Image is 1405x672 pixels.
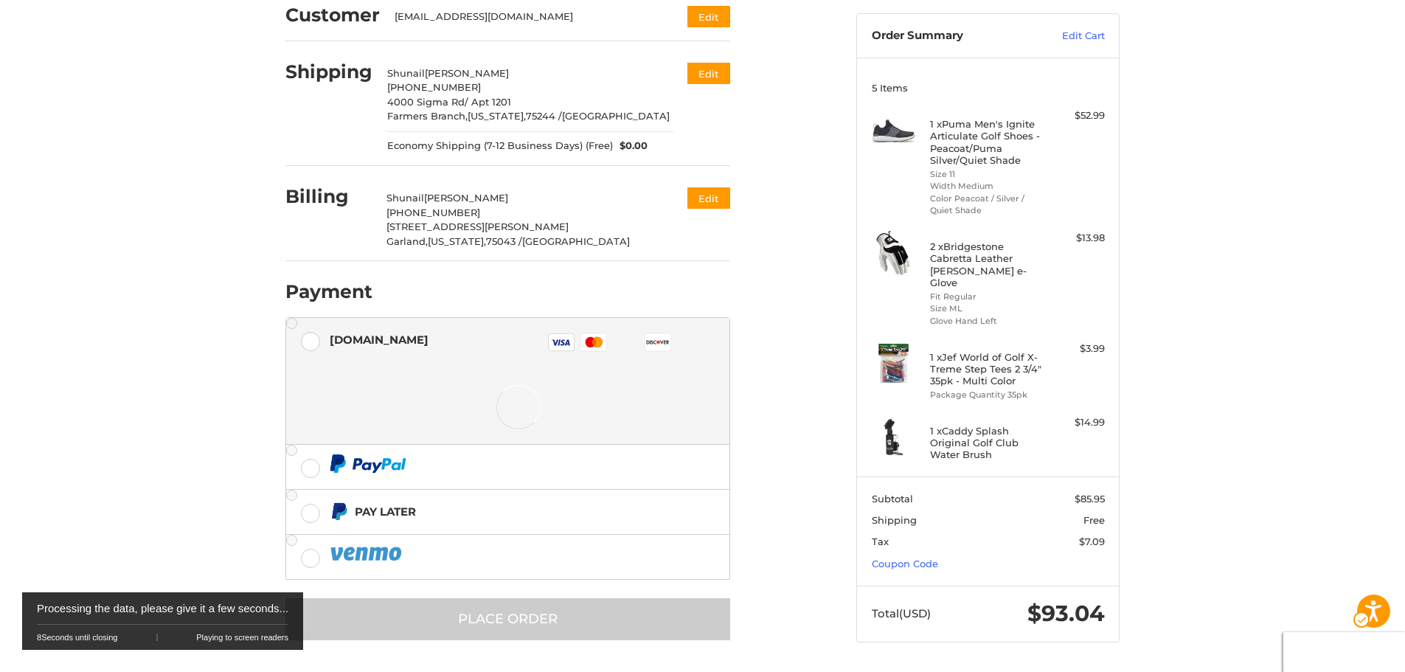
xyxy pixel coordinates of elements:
[1027,600,1105,627] span: $93.04
[562,110,670,122] span: [GEOGRAPHIC_DATA]
[872,514,917,526] span: Shipping
[526,110,562,122] span: 75244 /
[395,10,673,28] div: [EMAIL_ADDRESS][DOMAIN_NAME]
[37,633,41,642] span: 8
[330,502,348,521] img: Pay Later icon
[330,544,405,563] img: PayPal icon
[424,192,508,204] span: [PERSON_NAME]
[1047,231,1105,246] div: $13.98
[465,96,511,108] span: / Apt 1201
[486,235,522,247] span: 75043 /
[1047,108,1105,123] div: $52.99
[285,280,372,303] h2: Payment
[37,592,288,625] div: Processing the data, please give it a few seconds...
[872,29,1030,44] h3: Order Summary
[930,389,1043,401] li: Package Quantity 35pk
[285,185,372,208] h2: Billing
[1083,514,1105,526] span: Free
[1283,632,1405,672] iframe: Google Iframe | Google Customer Reviews
[1079,536,1105,547] span: $7.09
[522,235,630,247] span: [GEOGRAPHIC_DATA]
[387,67,425,79] span: Shunail
[386,221,569,232] span: [STREET_ADDRESS][PERSON_NAME]
[355,499,416,524] div: Pay Later
[872,606,931,620] span: Total (USD)
[930,240,1043,288] h4: 2 x Bridgestone Cabretta Leather [PERSON_NAME] e-Glove
[387,139,613,153] span: Economy Shipping (7-12 Business Days) (Free)
[285,598,730,640] button: Place Order
[930,315,1043,328] li: Glove Hand Left
[687,63,730,84] button: Edit
[387,95,673,124] div: 4000 Sigma Rd/ Apt 1201Farmers Branch,[US_STATE],75244 /[GEOGRAPHIC_DATA]
[930,302,1043,315] li: Size ML
[387,124,673,153] div: Economy Shipping (7-12 Business Days) (Free)$0.00
[386,207,480,218] span: [PHONE_NUMBER]
[687,6,730,27] button: Edit
[872,558,938,569] a: Coupon Code
[387,81,481,93] span: [PHONE_NUMBER]
[872,536,889,547] span: Tax
[425,67,509,79] span: [PERSON_NAME]
[1030,29,1105,44] a: Edit Cart
[386,192,424,204] span: Shunail
[930,425,1043,461] h4: 1 x Caddy Splash Original Golf Club Water Brush
[872,493,913,505] span: Subtotal
[1075,493,1105,505] span: $85.95
[613,139,648,153] span: $0.00
[285,59,372,85] div: Shipping
[872,82,1105,94] h3: 5 Items
[468,110,526,122] span: [US_STATE],
[330,454,406,473] img: PayPal icon
[387,96,465,108] span: 4000 Sigma Rd
[1047,342,1105,356] div: $3.99
[1047,415,1105,430] div: $14.99
[387,110,468,122] span: Farmers Branch,
[395,10,659,24] div: [EMAIL_ADDRESS][DOMAIN_NAME]
[930,351,1043,387] h4: 1 x Jef World of Golf X-Treme Step Tees 2 3/4" 35pk - Multi Color
[930,180,1043,193] li: Width Medium
[330,328,429,352] div: [DOMAIN_NAME]
[930,193,1043,217] li: Color Peacoat / Silver / Quiet Shade
[285,2,380,28] div: Customer
[687,187,730,209] button: Edit
[930,168,1043,181] li: Size 11
[285,4,380,27] h2: Customer
[428,235,486,247] span: [US_STATE],
[285,60,372,83] h2: Shipping
[386,235,428,247] span: Garland,
[930,118,1043,166] h4: 1 x Puma Men's Ignite Articulate Golf Shoes - Peacoat/Puma Silver/Quiet Shade
[930,291,1043,303] li: Fit Regular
